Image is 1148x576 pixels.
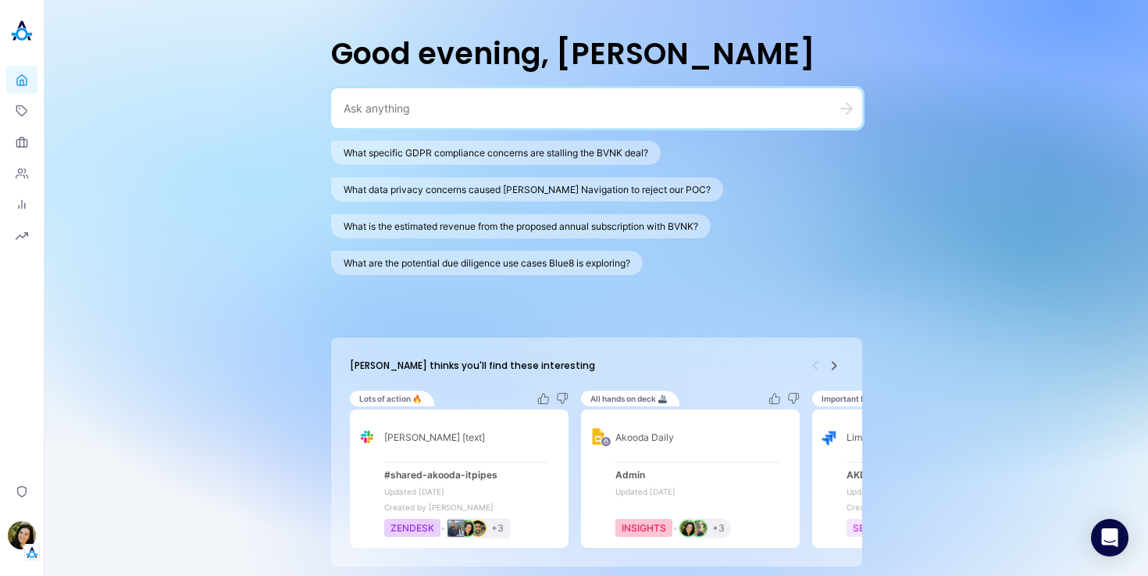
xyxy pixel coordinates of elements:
div: INSIGHTS [615,519,672,537]
span: bullet space [440,522,446,534]
div: highlight-card [350,391,569,548]
a: topic badge [384,519,440,537]
button: Like [768,392,781,405]
button: What data privacy concerns caused [PERSON_NAME] Navigation to reject our POC? [331,177,723,202]
button: Next [825,356,843,375]
a: person badge [469,520,480,537]
span: Updated [DATE] [847,487,1011,496]
button: +3 [708,521,729,535]
div: highlight-card [581,391,800,548]
a: person badge [458,520,469,537]
img: Ilana Djemal [459,521,475,536]
h4: [PERSON_NAME] thinks you'll find these interesting [350,359,595,373]
img: Akooda Logo [6,16,37,47]
button: Previous [806,356,825,375]
img: Google Drive [587,426,609,448]
button: What specific GDPR compliance concerns are stalling the BVNK deal? [331,141,661,165]
button: Like [537,392,550,405]
img: Alisa Faingold [691,521,707,536]
span: Created by [PERSON_NAME] [384,503,548,512]
a: topic badge [615,519,672,537]
div: Important FYI 🗣️ [812,391,897,406]
div: SEARCH [847,519,897,537]
span: Updated [DATE] [384,487,548,496]
button: Itamar Niddam [469,520,487,537]
button: Alisa Faingold [690,520,708,537]
div: Lots of action 🔥 [350,391,434,406]
button: What is the estimated revenue from the proposed annual subscription with BVNK? [331,214,711,238]
img: Slack [356,426,378,448]
img: Private Interaction [601,437,611,446]
div: Open Intercom Messenger [1091,519,1128,556]
span: bullet space [672,522,678,534]
button: Michael Greene [447,520,465,537]
div: Go to person's profile [679,520,697,537]
div: Admin [615,469,645,481]
span: Limit the search input [847,431,940,444]
div: ZENDESK [384,519,440,537]
img: Ilana Djemal [680,521,696,536]
div: Go to person's profile [690,520,708,537]
div: All hands on deck 🚢 [581,391,679,406]
span: Akooda Daily [615,431,674,444]
button: Ilana Djemal [458,520,476,537]
button: Ilana Djemal [679,520,697,537]
div: Go to person's profile [458,520,476,537]
img: Tenant Logo [24,545,40,560]
button: What are the potential due diligence use cases Blue8 is exploring? [331,251,643,275]
img: Jira [818,426,840,448]
button: +3 [487,521,508,535]
div: highlight-card [812,391,1031,548]
button: Dislike [787,392,800,405]
a: person badge [679,520,690,537]
img: Michael Greene [448,521,464,536]
span: Updated [DATE] [615,487,779,496]
span: [PERSON_NAME] [text] [384,431,485,444]
h1: Good evening, [PERSON_NAME] [331,31,862,76]
a: topic badge [847,519,897,537]
button: Ilana DjemalTenant Logo [6,515,37,560]
button: Dislike [556,392,569,405]
div: AKD-7229 [847,469,894,481]
div: #shared-akooda-itpipes [384,469,497,481]
img: Itamar Niddam [470,521,486,536]
div: Go to person's profile [469,520,487,537]
span: Created by [PERSON_NAME] [847,503,1011,512]
img: Ilana Djemal [8,521,36,549]
a: person badge [690,520,701,537]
